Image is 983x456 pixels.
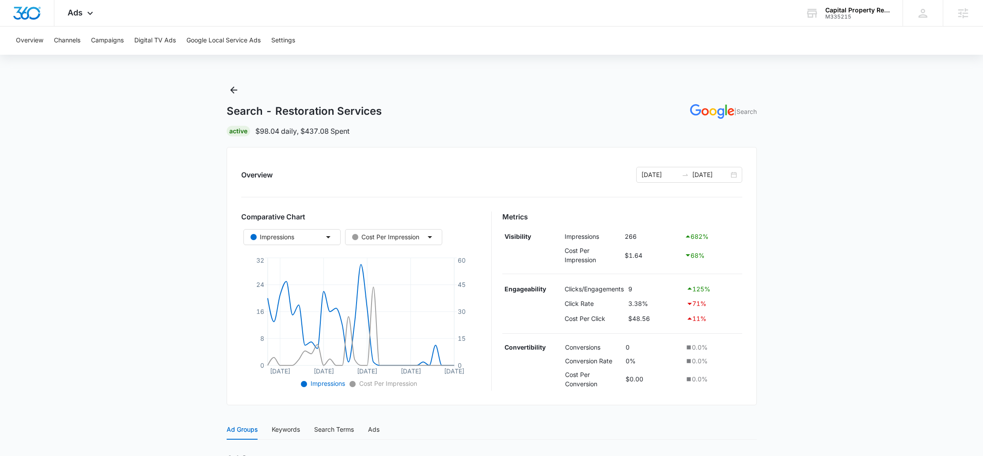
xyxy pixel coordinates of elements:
[16,26,43,55] button: Overview
[357,380,417,387] span: Cost Per Impression
[626,281,684,296] td: 9
[626,296,684,311] td: 3.38%
[272,425,300,434] div: Keywords
[682,171,689,178] span: to
[227,425,258,434] div: Ad Groups
[256,281,264,288] tspan: 24
[623,354,683,368] td: 0%
[54,26,80,55] button: Channels
[684,231,740,242] div: 682 %
[505,233,531,240] strong: Visibility
[685,356,740,366] div: 0.0 %
[357,367,377,374] tspan: [DATE]
[563,354,623,368] td: Conversion Rate
[686,298,740,309] div: 71 %
[562,311,626,326] td: Cost Per Click
[270,367,290,374] tspan: [DATE]
[227,126,250,136] div: Active
[502,211,742,222] h3: Metrics
[134,26,176,55] button: Digital TV Ads
[641,170,678,180] input: Start date
[623,229,683,244] td: 266
[686,313,740,324] div: 11 %
[314,425,354,434] div: Search Terms
[227,105,382,118] h1: Search - Restoration Services
[345,229,442,245] button: Cost Per Impression
[458,308,466,315] tspan: 30
[623,341,683,354] td: 0
[368,425,380,434] div: Ads
[734,107,757,116] p: | Search
[260,335,264,342] tspan: 8
[400,367,421,374] tspan: [DATE]
[458,335,466,342] tspan: 15
[458,281,466,288] tspan: 45
[68,8,83,17] span: Ads
[562,229,623,244] td: Impressions
[685,374,740,384] div: 0.0 %
[692,170,729,180] input: End date
[690,104,734,119] img: GOOGLE_ADS
[685,343,740,352] div: 0.0 %
[563,368,623,391] td: Cost Per Conversion
[444,367,464,374] tspan: [DATE]
[626,311,684,326] td: $48.56
[682,171,689,178] span: swap-right
[825,7,890,14] div: account name
[271,26,295,55] button: Settings
[352,232,419,242] div: Cost Per Impression
[256,256,264,264] tspan: 32
[562,244,623,267] td: Cost Per Impression
[227,83,241,97] button: Back
[241,170,273,180] h2: Overview
[623,368,683,391] td: $0.00
[458,256,466,264] tspan: 60
[91,26,124,55] button: Campaigns
[313,367,334,374] tspan: [DATE]
[562,296,626,311] td: Click Rate
[309,380,345,387] span: Impressions
[686,283,740,294] div: 125 %
[250,232,294,242] div: Impressions
[623,244,683,267] td: $1.64
[684,250,740,260] div: 68 %
[562,281,626,296] td: Clicks/Engagements
[458,362,462,369] tspan: 0
[825,14,890,20] div: account id
[505,343,546,351] strong: Convertibility
[241,211,481,222] h3: Comparative Chart
[563,341,623,354] td: Conversions
[186,26,261,55] button: Google Local Service Ads
[256,308,264,315] tspan: 16
[243,229,341,245] button: Impressions
[260,362,264,369] tspan: 0
[255,126,349,136] p: $98.04 daily , $437.08 Spent
[505,285,546,293] strong: Engageability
